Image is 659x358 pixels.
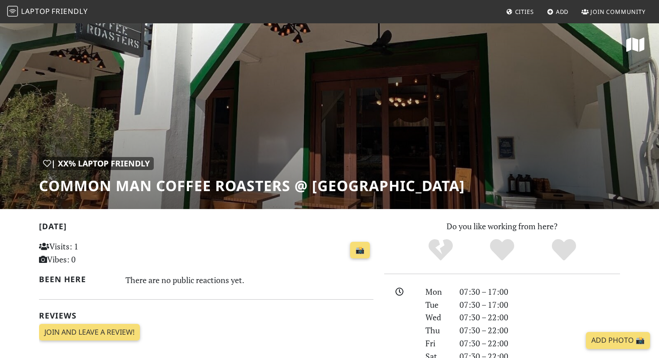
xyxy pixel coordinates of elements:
[39,311,373,320] h2: Reviews
[454,337,625,350] div: 07:30 – 22:00
[586,332,650,349] a: Add Photo 📸
[420,337,454,350] div: Fri
[454,285,625,298] div: 07:30 – 17:00
[7,4,88,20] a: LaptopFriendly LaptopFriendly
[39,240,143,266] p: Visits: 1 Vibes: 0
[420,324,454,337] div: Thu
[52,6,87,16] span: Friendly
[454,298,625,311] div: 07:30 – 17:00
[39,222,373,235] h2: [DATE]
[410,238,472,262] div: No
[21,6,50,16] span: Laptop
[533,238,595,262] div: Definitely!
[350,242,370,259] a: 📸
[503,4,538,20] a: Cities
[126,273,374,287] div: There are no public reactions yet.
[590,8,646,16] span: Join Community
[39,275,115,284] h2: Been here
[420,311,454,324] div: Wed
[39,324,140,341] a: Join and leave a review!
[39,177,465,194] h1: Common Man Coffee Roasters @ [GEOGRAPHIC_DATA]
[515,8,534,16] span: Cities
[578,4,649,20] a: Join Community
[7,6,18,17] img: LaptopFriendly
[556,8,569,16] span: Add
[543,4,572,20] a: Add
[420,298,454,311] div: Tue
[471,238,533,262] div: Yes
[454,311,625,324] div: 07:30 – 22:00
[420,285,454,298] div: Mon
[384,220,620,233] p: Do you like working from here?
[454,324,625,337] div: 07:30 – 22:00
[39,157,154,170] div: | XX% Laptop Friendly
